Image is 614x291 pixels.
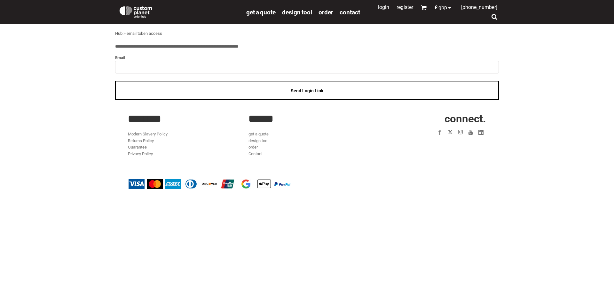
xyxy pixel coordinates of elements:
img: American Express [165,179,181,189]
span: get a quote [246,9,276,16]
a: order [319,8,333,16]
a: Returns Policy [128,138,154,143]
a: Contact [248,151,263,156]
iframe: Customer reviews powered by Trustpilot [398,141,486,149]
a: Register [397,4,413,10]
span: Send Login Link [291,88,323,93]
a: Guarantee [128,145,147,149]
a: Custom Planet [115,2,243,21]
img: Google Pay [238,179,254,189]
img: Visa [129,179,145,189]
img: Diners Club [183,179,199,189]
a: Hub [115,31,122,36]
div: > [123,30,126,37]
a: design tool [248,138,268,143]
img: Discover [201,179,217,189]
a: Contact [340,8,360,16]
h2: CONNECT. [369,113,486,124]
span: GBP [438,5,447,10]
a: get a quote [248,132,269,136]
a: design tool [282,8,312,16]
img: Custom Planet [118,5,153,18]
a: Privacy Policy [128,151,153,156]
span: [PHONE_NUMBER] [461,4,497,10]
img: China UnionPay [220,179,236,189]
img: Apple Pay [256,179,272,189]
label: Email [115,54,499,61]
img: Mastercard [147,179,163,189]
a: Login [378,4,389,10]
a: order [248,145,258,149]
a: Modern Slavery Policy [128,132,168,136]
img: PayPal [274,182,290,186]
a: get a quote [246,8,276,16]
span: Contact [340,9,360,16]
span: design tool [282,9,312,16]
div: email token access [127,30,162,37]
span: £ [435,5,438,10]
span: order [319,9,333,16]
